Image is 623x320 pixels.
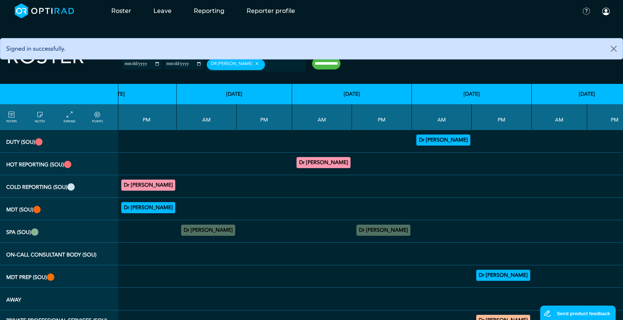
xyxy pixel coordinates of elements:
th: PM [352,104,412,130]
th: AM [292,104,352,130]
th: AM [177,104,237,130]
summary: Dr [PERSON_NAME] [122,181,174,190]
summary: Dr [PERSON_NAME] [298,158,349,167]
div: Haem Local/Joint 12:30 - 14:30 [121,202,175,213]
div: Neuro-oncology MDT 13:00 - 14:00 [476,270,530,281]
summary: Dr [PERSON_NAME] [358,226,409,235]
th: [DATE] [292,84,412,104]
a: collapse/expand expected points [92,110,103,124]
div: Vetting (30 PF Points) 09:00 - 13:00 [416,135,470,146]
div: MRI Trauma & Urgent/CT Trauma & Urgent 09:00 - 13:00 [297,157,351,168]
summary: Dr [PERSON_NAME] [122,203,174,212]
th: [DATE] [412,84,532,104]
th: AM [532,104,587,130]
summary: Dr [PERSON_NAME] [182,226,234,235]
h2: Roster [6,44,84,69]
div: No specified Site 13:00 - 17:00 [356,225,410,236]
th: PM [117,104,177,130]
th: PM [237,104,292,130]
div: General MRI 14:30 - 17:00 [121,180,175,191]
summary: Dr [PERSON_NAME] [417,136,469,144]
th: AM [412,104,472,130]
div: Dr [PERSON_NAME] [207,59,265,70]
summary: Dr [PERSON_NAME] [477,271,529,280]
input: null [267,62,304,68]
th: PM [472,104,532,130]
a: FILTERS [6,110,17,124]
button: Remove item: '10ffcc52-1635-4e89-bed9-09cc36d0d394' [253,61,261,66]
button: Close [605,38,623,59]
a: collapse/expand entries [64,110,75,124]
img: brand-opti-rad-logos-blue-and-white-d2f68631ba2948856bd03f2d395fb146ddc8fb01b4b6e9315ea85fa773367... [15,3,74,18]
div: No specified Site 08:00 - 09:00 [181,225,235,236]
th: [DATE] [177,84,292,104]
a: show/hide notes [35,110,45,124]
